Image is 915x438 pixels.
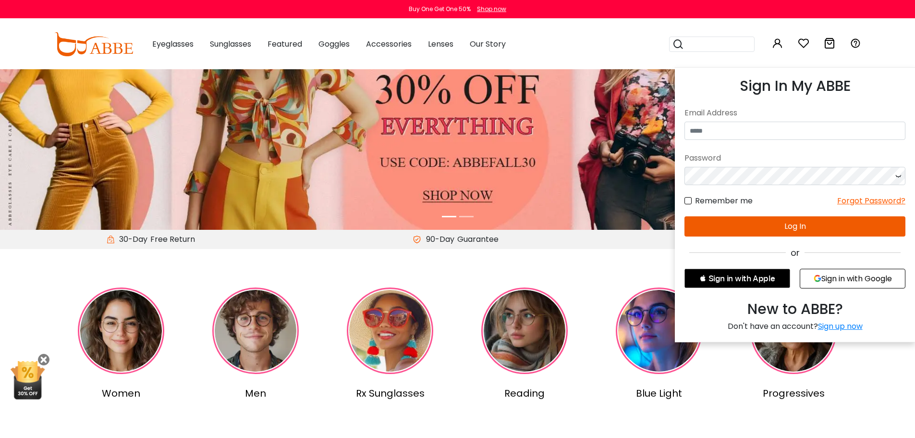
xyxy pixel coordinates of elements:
span: Featured [268,38,302,50]
div: Email Address [684,104,905,122]
img: Reading [481,288,568,374]
a: Sign up now [818,321,863,332]
span: Sunglasses [210,38,251,50]
div: Free Return [147,234,198,245]
span: Lenses [428,38,453,50]
div: Progressives [728,386,859,400]
a: Rx Sunglasses [325,288,455,400]
a: Women [56,288,187,400]
a: Blue Light [594,288,724,400]
span: 30-Day [114,234,147,245]
span: Accessories [366,38,412,50]
img: Women [78,288,164,374]
button: Log In [684,216,905,237]
span: 90-Day [421,234,454,245]
div: Women [56,386,187,400]
a: Men [190,288,321,400]
div: Reading [460,386,590,400]
img: Rx Sunglasses [347,288,433,374]
div: Shop now [477,5,506,13]
div: Rx Sunglasses [325,386,455,400]
a: Progressives [728,288,859,400]
div: Forgot Password? [837,195,905,207]
div: Buy One Get One 50% [409,5,471,13]
span: Our Story [470,38,506,50]
div: Men [190,386,321,400]
a: Shop now [472,5,506,13]
img: Blue Light [616,288,702,374]
img: mini welcome offer [10,361,46,400]
div: New to ABBE? [684,298,905,320]
a: Reading [460,288,590,400]
label: Remember me [684,195,753,207]
button: Sign in with Google [800,269,905,288]
div: or [684,246,905,259]
span: Eyeglasses [152,38,194,50]
div: Don't have an account? [684,320,905,332]
div: Password [684,150,905,167]
img: abbeglasses.com [54,32,133,56]
h3: Sign In My ABBE [684,77,905,95]
div: Blue Light [594,386,724,400]
span: Goggles [318,38,350,50]
div: Sign in with Apple [684,269,790,288]
img: Men [212,288,299,374]
div: Guarantee [454,234,501,245]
